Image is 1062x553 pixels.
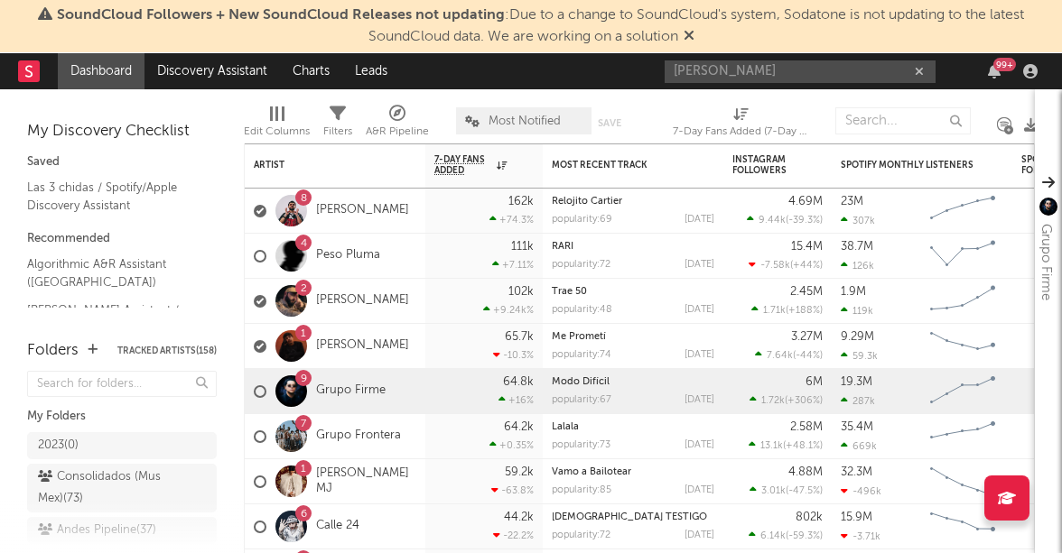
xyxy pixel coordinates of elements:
svg: Chart title [922,189,1003,234]
div: Edit Columns [244,98,310,151]
span: 7-Day Fans Added [434,154,492,176]
a: [PERSON_NAME] [316,203,409,218]
a: Relojito Cartier [552,197,622,207]
div: popularity: 48 [552,305,612,315]
span: 9.44k [759,216,786,226]
a: Las 3 chidas / Spotify/Apple Discovery Assistant [27,178,199,215]
span: Most Notified [489,115,561,127]
div: 4.69M [788,196,823,207]
div: My Folders [27,406,217,428]
div: 15.9M [841,512,872,523]
a: Peso Pluma [316,248,380,263]
div: 59.3k [841,350,878,362]
span: Dismiss [684,30,694,44]
div: Recommended [27,228,217,250]
input: Search for folders... [27,371,217,397]
div: 669k [841,440,877,452]
a: [PERSON_NAME] [316,338,409,354]
div: 111k [511,241,534,253]
input: Search... [835,107,971,134]
input: Search for artists [665,60,936,83]
div: 32.3M [841,466,872,478]
span: 1.71k [763,306,786,316]
div: +0.35 % [489,439,534,451]
button: Tracked Artists(158) [117,346,217,355]
div: 7-Day Fans Added (7-Day Fans Added) [673,98,808,151]
span: +44 % [793,261,820,271]
span: 3.01k [761,486,786,496]
div: 4.88M [788,466,823,478]
svg: Chart title [922,234,1003,279]
span: : Due to a change to SoundCloud's system, Sodatone is not updating to the latest SoundCloud data.... [57,8,1024,44]
a: Consolidados (Mus Mex)(73) [27,464,217,512]
div: Artist [254,160,389,171]
div: [DATE] [685,530,714,540]
div: [DATE] [685,260,714,270]
div: 2023 ( 0 ) [38,435,79,456]
div: 44.2k [504,512,534,523]
span: +48.1 % [786,441,820,451]
a: Vamo a Bailotear [552,467,631,477]
div: Relojito Cartier [552,197,714,207]
div: 59.2k [505,466,534,478]
a: [PERSON_NAME] [316,293,409,309]
span: -59.3 % [788,531,820,541]
div: My Discovery Checklist [27,121,217,143]
div: -22.2 % [493,530,534,541]
div: RARI [552,242,714,252]
div: Andes Pipeline ( 37 ) [38,520,156,541]
div: Modo Difícil [552,377,714,387]
div: ( ) [755,349,823,361]
div: 64.2k [504,421,534,433]
div: 19.3M [841,376,872,388]
div: 1.9M [841,286,866,298]
div: ( ) [749,530,823,541]
div: 15.4M [791,241,823,253]
div: 287k [841,395,875,407]
div: ( ) [747,214,823,226]
div: [DATE] [685,485,714,495]
span: SoundCloud Followers + New SoundCloud Releases not updating [57,8,505,23]
div: Lalala [552,422,714,432]
div: 6M [806,376,823,388]
div: 2.58M [790,421,823,433]
span: +188 % [788,306,820,316]
div: 119k [841,305,873,317]
svg: Chart title [922,459,1003,504]
div: 23M [841,196,863,207]
a: Modo Difícil [552,377,610,387]
div: Consolidados (Mus Mex) ( 73 ) [38,466,165,510]
div: +7.11 % [492,259,534,271]
div: A&R Pipeline [366,98,429,151]
div: ( ) [749,439,823,451]
div: -3.71k [841,530,880,542]
div: popularity: 72 [552,260,610,270]
div: 126k [841,260,874,272]
div: 307k [841,215,875,226]
span: 7.64k [767,351,793,361]
a: [DEMOGRAPHIC_DATA] TESTIGO [552,512,707,522]
a: Grupo Frontera [316,429,401,444]
span: -44 % [796,351,820,361]
div: +9.24k % [483,304,534,316]
span: 1.72k [761,396,785,406]
div: 7-Day Fans Added (7-Day Fans Added) [673,121,808,143]
a: [PERSON_NAME] MJ [316,466,416,497]
svg: Chart title [922,369,1003,414]
svg: Chart title [922,504,1003,549]
a: Discovery Assistant [144,53,280,89]
div: Trae 50 [552,287,714,297]
div: popularity: 74 [552,350,611,360]
a: 2023(0) [27,432,217,459]
div: -10.3 % [493,349,534,361]
span: -7.58k [760,261,790,271]
div: popularity: 69 [552,215,612,225]
div: Spotify Monthly Listeners [841,160,976,171]
span: 13.1k [760,441,783,451]
a: Calle 24 [316,519,359,534]
div: popularity: 85 [552,485,611,495]
a: Grupo Firme [316,383,386,399]
div: [DATE] [685,215,714,225]
div: ( ) [750,394,823,406]
div: 99 + [993,58,1016,71]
